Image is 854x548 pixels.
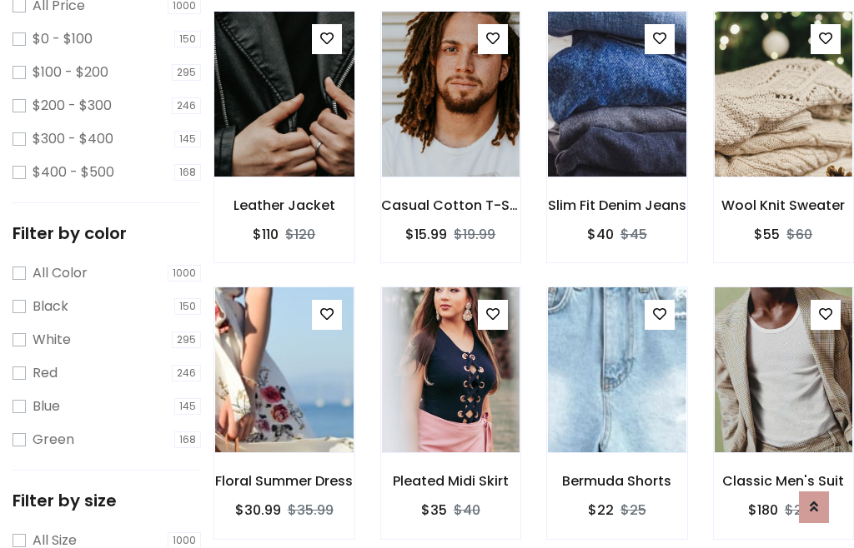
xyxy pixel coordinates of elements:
h6: $35 [421,502,447,518]
h6: Slim Fit Denim Jeans [547,197,687,213]
label: All Color [33,263,88,283]
del: $19.99 [454,225,495,244]
del: $45 [620,225,647,244]
span: 145 [174,131,201,147]
h6: $22 [588,502,614,518]
h6: $30.99 [235,502,281,518]
h6: $15.99 [405,227,447,242]
del: $40 [454,501,480,520]
h6: $55 [754,227,780,242]
span: 168 [174,164,201,181]
span: 150 [174,298,201,315]
h6: Pleated Midi Skirt [381,473,521,489]
label: White [33,330,71,350]
h6: Floral Summer Dress [214,473,354,489]
span: 246 [172,365,201,381]
label: $300 - $400 [33,129,113,149]
h6: $40 [587,227,614,242]
label: Black [33,296,68,316]
span: 295 [172,64,201,81]
label: Red [33,363,58,383]
h5: Filter by color [13,223,201,243]
h6: Casual Cotton T-Shirt [381,197,521,213]
h6: $110 [253,227,279,242]
h6: Wool Knit Sweater [714,197,854,213]
span: 150 [174,31,201,47]
label: $0 - $100 [33,29,93,49]
h6: $180 [748,502,778,518]
label: Green [33,430,74,450]
h5: Filter by size [13,491,201,511]
del: $60 [786,225,812,244]
label: Blue [33,396,60,416]
del: $35.99 [288,501,334,520]
span: 168 [174,431,201,448]
del: $200 [785,501,819,520]
del: $25 [620,501,646,520]
span: 246 [172,97,201,114]
label: $200 - $300 [33,96,112,116]
h6: Leather Jacket [214,197,354,213]
label: $400 - $500 [33,162,114,182]
del: $120 [285,225,315,244]
span: 145 [174,398,201,415]
h6: Bermuda Shorts [547,473,687,489]
h6: Classic Men's Suit [714,473,854,489]
label: $100 - $200 [33,62,108,82]
span: 1000 [168,265,201,281]
span: 295 [172,331,201,348]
